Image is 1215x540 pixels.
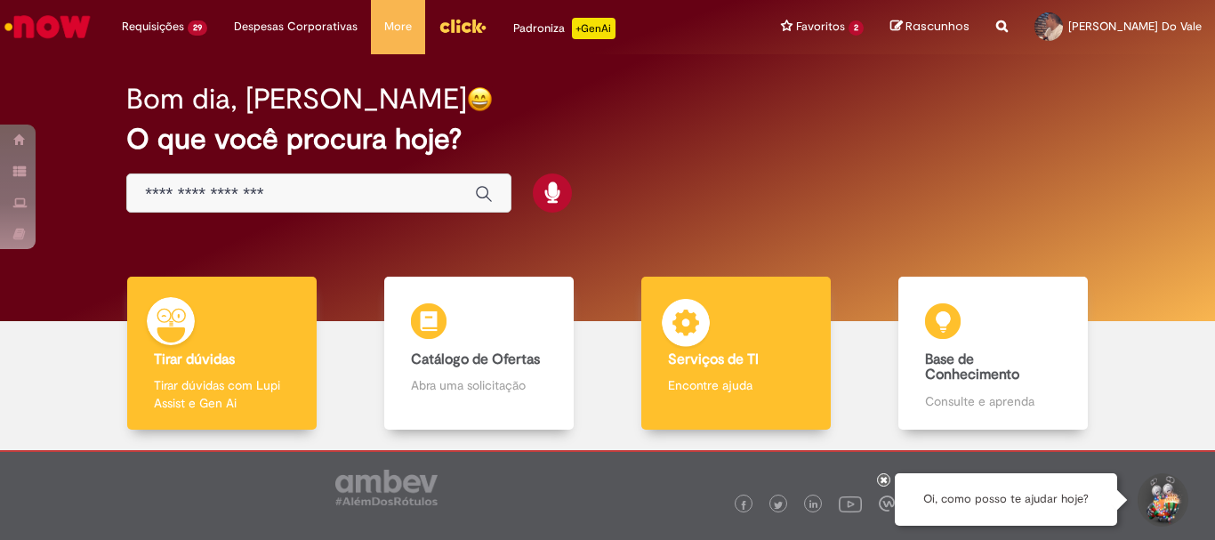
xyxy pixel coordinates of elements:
[513,18,616,39] div: Padroniza
[739,501,748,510] img: logo_footer_facebook.png
[849,20,864,36] span: 2
[350,277,607,431] a: Catálogo de Ofertas Abra uma solicitação
[439,12,487,39] img: click_logo_yellow_360x200.png
[384,18,412,36] span: More
[411,376,546,394] p: Abra uma solicitação
[122,18,184,36] span: Requisições
[188,20,207,36] span: 29
[774,501,783,510] img: logo_footer_twitter.png
[905,18,970,35] span: Rascunhos
[925,351,1019,384] b: Base de Conhecimento
[572,18,616,39] p: +GenAi
[126,84,467,115] h2: Bom dia, [PERSON_NAME]
[839,492,862,515] img: logo_footer_youtube.png
[335,470,438,505] img: logo_footer_ambev_rotulo_gray.png
[607,277,865,431] a: Serviços de TI Encontre ajuda
[234,18,358,36] span: Despesas Corporativas
[1068,19,1202,34] span: [PERSON_NAME] Do Vale
[126,124,1089,155] h2: O que você procura hoje?
[154,376,289,412] p: Tirar dúvidas com Lupi Assist e Gen Ai
[668,351,759,368] b: Serviços de TI
[895,473,1117,526] div: Oi, como posso te ajudar hoje?
[2,9,93,44] img: ServiceNow
[467,86,493,112] img: happy-face.png
[1135,473,1188,527] button: Iniciar Conversa de Suporte
[154,351,235,368] b: Tirar dúvidas
[796,18,845,36] span: Favoritos
[411,351,540,368] b: Catálogo de Ofertas
[93,277,350,431] a: Tirar dúvidas Tirar dúvidas com Lupi Assist e Gen Ai
[879,496,895,512] img: logo_footer_workplace.png
[925,392,1060,410] p: Consulte e aprenda
[865,277,1122,431] a: Base de Conhecimento Consulte e aprenda
[668,376,803,394] p: Encontre ajuda
[890,19,970,36] a: Rascunhos
[809,500,818,511] img: logo_footer_linkedin.png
